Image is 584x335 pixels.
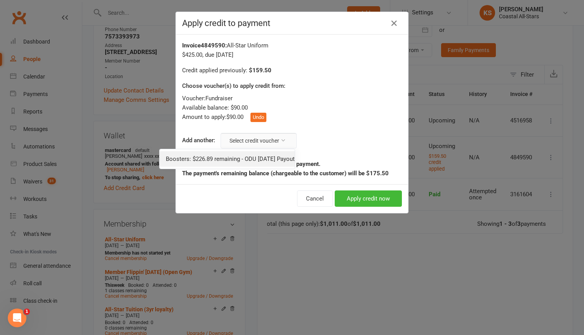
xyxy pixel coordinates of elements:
strong: $159.50 [249,67,271,74]
div: All-Star Uniform $425.00 , due [DATE] [182,41,402,59]
span: 1 [24,309,30,315]
button: Select credit voucher [221,133,297,148]
a: Close [388,17,400,30]
label: Add another: [182,136,215,145]
button: Undo [250,113,266,122]
a: Boosters: $226.89 remaining - ODU [DATE] Payout [160,151,295,167]
iframe: Intercom live chat [8,309,26,327]
strong: Invoice 4849590 : [182,42,227,49]
button: Cancel [297,190,333,207]
button: Apply credit now [335,190,402,207]
h4: Apply credit to payment [182,18,402,28]
div: Credit applied previously: [182,66,402,75]
div: Voucher: Fundraiser Available balance: $90.00 Amount to apply: $90.00 [182,94,402,122]
label: Choose voucher(s) to apply credit from: [182,81,285,91]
